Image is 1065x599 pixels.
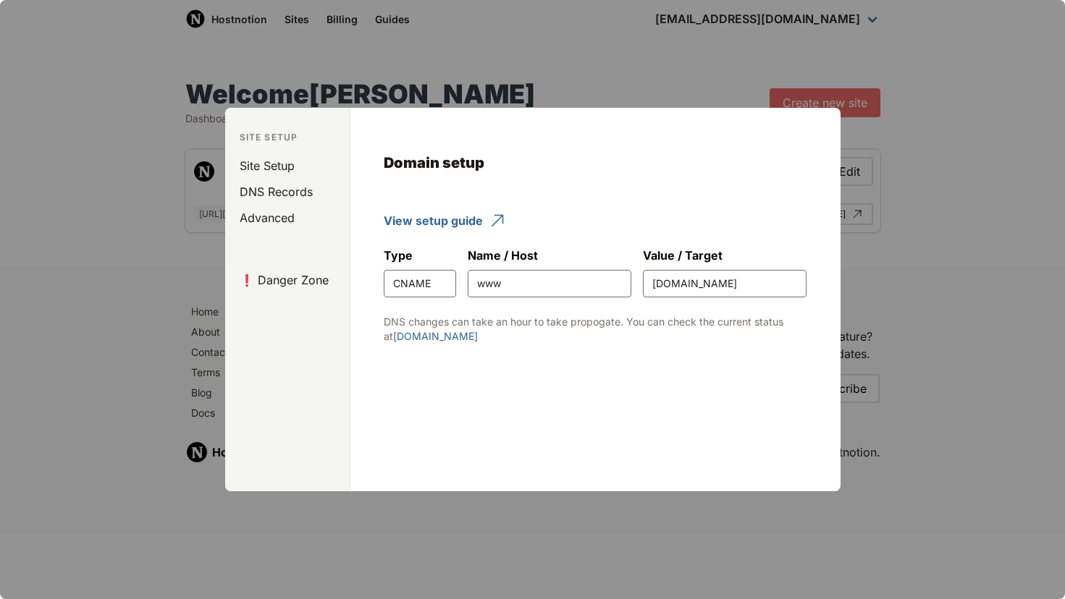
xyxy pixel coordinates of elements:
[231,153,350,179] a: Site Setup
[231,205,350,231] a: Advanced
[643,247,807,264] label: Value / Target
[384,247,456,264] label: Type
[225,131,350,144] p: Site Setup
[384,315,801,344] div: DNS changes can take an hour to take propogate. You can check the current status at
[231,267,350,293] a: ❗️ Danger Zone
[384,212,807,229] a: View setup guide
[384,154,807,171] h4: Domain setup
[468,247,631,264] label: Name / Host
[231,179,350,205] a: DNS Records
[393,330,478,342] a: [DOMAIN_NAME]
